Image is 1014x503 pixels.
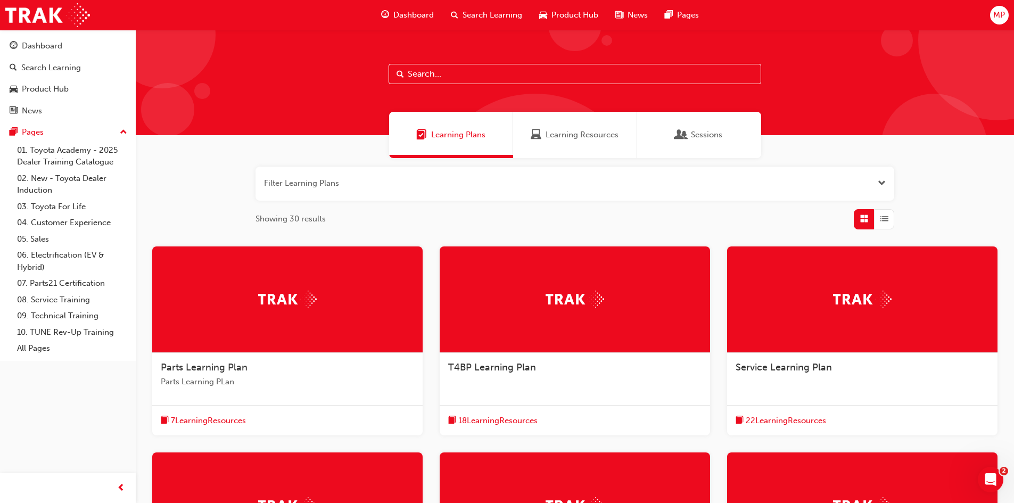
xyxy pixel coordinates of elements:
span: Showing 30 results [255,213,326,225]
a: car-iconProduct Hub [531,4,607,26]
span: search-icon [10,63,17,73]
span: Learning Plans [416,129,427,141]
span: 2 [1000,467,1008,475]
button: Pages [4,122,131,142]
span: car-icon [10,85,18,94]
div: News [22,105,42,117]
span: pages-icon [10,128,18,137]
button: Open the filter [878,177,886,189]
a: 03. Toyota For Life [13,199,131,215]
a: TrakT4BP Learning Planbook-icon18LearningResources [440,246,710,436]
span: Search [397,68,404,80]
a: search-iconSearch Learning [442,4,531,26]
span: Search Learning [463,9,522,21]
a: 02. New - Toyota Dealer Induction [13,170,131,199]
span: news-icon [615,9,623,22]
div: Dashboard [22,40,62,52]
a: 07. Parts21 Certification [13,275,131,292]
button: MP [990,6,1009,24]
span: Learning Plans [431,129,485,141]
a: 10. TUNE Rev-Up Training [13,324,131,341]
a: 01. Toyota Academy - 2025 Dealer Training Catalogue [13,142,131,170]
span: Parts Learning Plan [161,361,248,373]
a: guage-iconDashboard [373,4,442,26]
span: pages-icon [665,9,673,22]
input: Search... [389,64,761,84]
img: Trak [546,291,604,307]
a: Learning ResourcesLearning Resources [513,112,637,158]
a: 05. Sales [13,231,131,248]
span: book-icon [161,414,169,427]
span: book-icon [736,414,744,427]
span: Sessions [691,129,722,141]
a: News [4,101,131,121]
span: Learning Resources [546,129,619,141]
span: book-icon [448,414,456,427]
a: 04. Customer Experience [13,215,131,231]
a: 08. Service Training [13,292,131,308]
a: news-iconNews [607,4,656,26]
iframe: Intercom live chat [978,467,1003,492]
span: List [880,213,888,225]
span: Pages [677,9,699,21]
a: pages-iconPages [656,4,707,26]
span: car-icon [539,9,547,22]
button: book-icon7LearningResources [161,414,246,427]
span: T4BP Learning Plan [448,361,536,373]
span: prev-icon [117,482,125,495]
span: Product Hub [551,9,598,21]
div: Search Learning [21,62,81,74]
button: DashboardSearch LearningProduct HubNews [4,34,131,122]
div: Product Hub [22,83,69,95]
a: All Pages [13,340,131,357]
span: Sessions [676,129,687,141]
span: Parts Learning PLan [161,376,414,388]
div: Pages [22,126,44,138]
button: book-icon18LearningResources [448,414,538,427]
a: Product Hub [4,79,131,99]
span: Dashboard [393,9,434,21]
a: SessionsSessions [637,112,761,158]
a: 09. Technical Training [13,308,131,324]
span: 7 Learning Resources [171,415,246,427]
img: Trak [258,291,317,307]
a: TrakService Learning Planbook-icon22LearningResources [727,246,997,436]
span: 22 Learning Resources [746,415,826,427]
a: 06. Electrification (EV & Hybrid) [13,247,131,275]
a: Learning PlansLearning Plans [389,112,513,158]
button: book-icon22LearningResources [736,414,826,427]
span: News [628,9,648,21]
img: Trak [833,291,892,307]
img: Trak [5,3,90,27]
span: Learning Resources [531,129,541,141]
span: MP [993,9,1005,21]
span: guage-icon [381,9,389,22]
span: search-icon [451,9,458,22]
a: Search Learning [4,58,131,78]
span: guage-icon [10,42,18,51]
span: 18 Learning Resources [458,415,538,427]
span: news-icon [10,106,18,116]
a: Dashboard [4,36,131,56]
a: TrakParts Learning PlanParts Learning PLanbook-icon7LearningResources [152,246,423,436]
span: up-icon [120,126,127,139]
span: Service Learning Plan [736,361,832,373]
span: Grid [860,213,868,225]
